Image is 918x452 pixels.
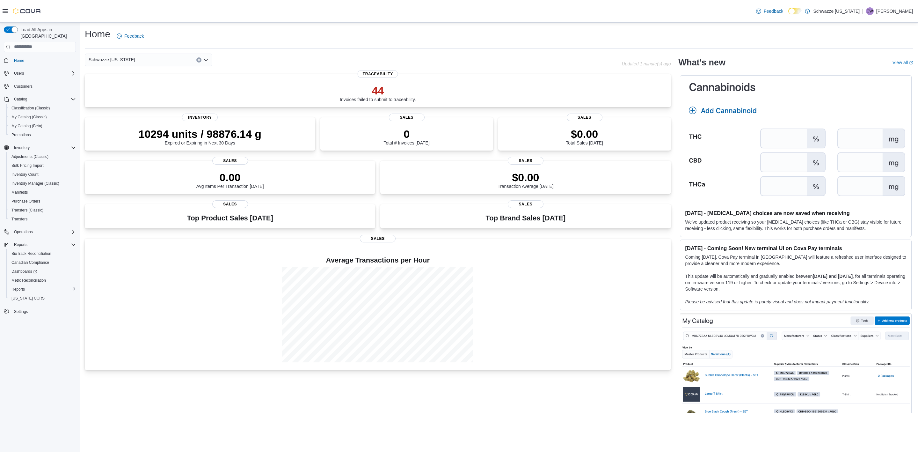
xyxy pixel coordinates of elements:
[11,296,45,301] span: [US_STATE] CCRS
[9,259,52,266] a: Canadian Compliance
[9,294,47,302] a: [US_STATE] CCRS
[114,30,146,42] a: Feedback
[9,250,76,257] span: BioTrack Reconciliation
[11,163,44,168] span: Bulk Pricing Import
[196,171,264,189] div: Avg Items Per Transaction [DATE]
[9,197,43,205] a: Purchase Orders
[9,153,76,160] span: Adjustments (Classic)
[14,145,30,150] span: Inventory
[9,215,30,223] a: Transfers
[11,308,30,315] a: Settings
[6,215,78,224] button: Transfers
[11,217,27,222] span: Transfers
[383,128,429,140] p: 0
[9,268,76,275] span: Dashboards
[9,294,76,302] span: Washington CCRS
[11,144,76,152] span: Inventory
[13,8,41,14] img: Cova
[685,210,906,216] h3: [DATE] - [MEDICAL_DATA] choices are now saved when receiving
[9,153,51,160] a: Adjustments (Classic)
[358,70,398,78] span: Traceability
[11,144,32,152] button: Inventory
[85,28,110,41] h1: Home
[11,70,26,77] button: Users
[1,56,78,65] button: Home
[4,53,76,333] nav: Complex example
[9,215,76,223] span: Transfers
[11,307,76,315] span: Settings
[11,70,76,77] span: Users
[11,115,47,120] span: My Catalog (Classic)
[14,242,27,247] span: Reports
[11,56,76,64] span: Home
[11,241,30,248] button: Reports
[6,294,78,303] button: [US_STATE] CCRS
[567,114,602,121] span: Sales
[11,228,35,236] button: Operations
[566,128,603,145] div: Total Sales [DATE]
[340,84,416,97] p: 44
[685,273,906,292] p: This update will be automatically and gradually enabled between , for all terminals operating on ...
[754,5,786,18] a: Feedback
[498,171,554,184] p: $0.00
[11,260,49,265] span: Canadian Compliance
[813,7,860,15] p: Schwazze [US_STATE]
[360,235,396,242] span: Sales
[9,171,41,178] a: Inventory Count
[6,179,78,188] button: Inventory Manager (Classic)
[6,258,78,267] button: Canadian Compliance
[11,251,51,256] span: BioTrack Reconciliation
[6,276,78,285] button: Metrc Reconciliation
[89,56,135,63] span: Schwazze [US_STATE]
[9,250,54,257] a: BioTrack Reconciliation
[685,299,870,304] em: Please be advised that this update is purely visual and does not impact payment functionality.
[9,180,62,187] a: Inventory Manager (Classic)
[6,170,78,179] button: Inventory Count
[6,104,78,113] button: Classification (Classic)
[14,84,33,89] span: Customers
[6,130,78,139] button: Promotions
[9,104,53,112] a: Classification (Classic)
[9,206,46,214] a: Transfers (Classic)
[383,128,429,145] div: Total # Invoices [DATE]
[685,254,906,267] p: Coming [DATE], Cova Pay terminal in [GEOGRAPHIC_DATA] will feature a refreshed user interface des...
[1,307,78,316] button: Settings
[14,309,28,314] span: Settings
[622,61,671,66] p: Updated 1 minute(s) ago
[187,214,273,222] h3: Top Product Sales [DATE]
[876,7,913,15] p: [PERSON_NAME]
[1,227,78,236] button: Operations
[9,277,76,284] span: Metrc Reconciliation
[6,188,78,197] button: Manifests
[11,190,28,195] span: Manifests
[685,245,906,251] h3: [DATE] - Coming Soon! New terminal UI on Cova Pay terminals
[9,285,27,293] a: Reports
[6,122,78,130] button: My Catalog (Beta)
[9,268,40,275] a: Dashboards
[11,228,76,236] span: Operations
[685,219,906,232] p: We've updated product receiving so your [MEDICAL_DATA] choices (like THCa or CBG) stay visible fo...
[1,69,78,78] button: Users
[9,122,45,130] a: My Catalog (Beta)
[1,240,78,249] button: Reports
[11,287,25,292] span: Reports
[11,95,30,103] button: Catalog
[566,128,603,140] p: $0.00
[9,113,49,121] a: My Catalog (Classic)
[1,82,78,91] button: Customers
[813,274,853,279] strong: [DATE] and [DATE]
[389,114,425,121] span: Sales
[11,172,39,177] span: Inventory Count
[9,131,76,139] span: Promotions
[212,200,248,208] span: Sales
[9,189,76,196] span: Manifests
[14,58,24,63] span: Home
[11,83,35,90] a: Customers
[124,33,144,39] span: Feedback
[9,277,48,284] a: Metrc Reconciliation
[9,162,76,169] span: Bulk Pricing Import
[6,113,78,122] button: My Catalog (Classic)
[6,285,78,294] button: Reports
[788,8,802,14] input: Dark Mode
[1,95,78,104] button: Catalog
